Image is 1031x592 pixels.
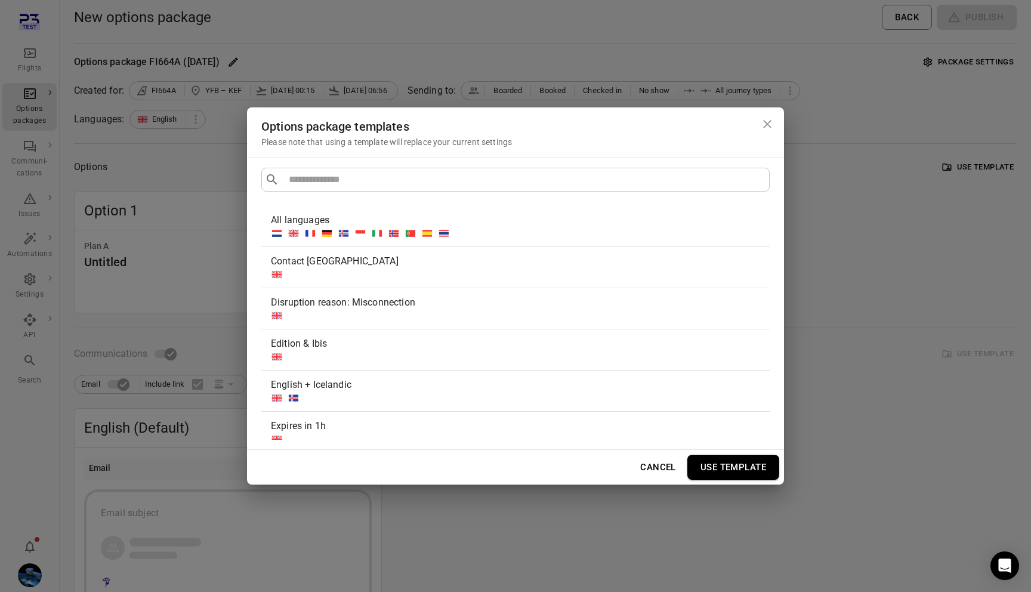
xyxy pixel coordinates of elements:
div: Contact [GEOGRAPHIC_DATA] [271,254,755,269]
div: Options package templates [261,117,770,136]
button: Cancel [634,455,683,480]
div: Open Intercom Messenger [990,551,1019,580]
div: All languages [271,213,755,227]
div: English + Icelandic [271,378,755,392]
div: Edition & Ibis [271,337,755,351]
div: Please note that using a template will replace your current settings [261,136,770,148]
div: English + Icelandic [261,371,770,411]
div: Contact [GEOGRAPHIC_DATA] [261,247,770,288]
div: Expires in 1h [271,419,755,433]
div: Expires in 1h [261,412,770,452]
button: Use template [687,455,779,480]
button: Close dialog [755,112,779,136]
div: Edition & Ibis [261,329,770,370]
div: Disruption reason: Misconnection [271,295,755,310]
div: All languages [261,206,770,246]
div: Disruption reason: Misconnection [261,288,770,329]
